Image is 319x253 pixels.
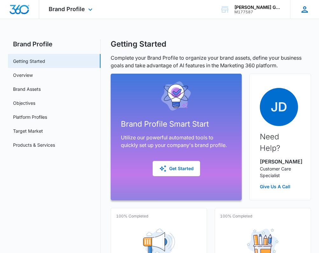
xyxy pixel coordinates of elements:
a: Give Us A Call [260,183,301,190]
p: 100% Completed [116,213,148,219]
a: Objectives [13,100,35,106]
span: Brand Profile [49,6,85,12]
a: Overview [13,72,33,78]
a: Products & Services [13,142,55,148]
h2: Need Help? [260,131,301,154]
div: account id [234,10,281,14]
p: [PERSON_NAME] [260,158,301,165]
p: 100% Completed [220,213,252,219]
h2: Brand Profile Smart Start [121,118,229,130]
a: Platform Profiles [13,114,47,120]
h2: Brand Profile [8,39,101,49]
p: Customer Care Specialist [260,165,301,179]
a: Target Market [13,128,43,134]
button: Get Started [153,161,200,176]
a: Brand Assets [13,86,41,92]
p: Utilize our powerful automated tools to quickly set up your company's brand profile. [121,134,229,149]
a: Getting Started [13,58,45,64]
div: Get Started [159,165,194,172]
p: Complete your Brand Profile to organize your brand assets, define your business goals and take ad... [111,54,311,69]
h1: Getting Started [111,39,166,49]
div: account name [234,5,281,10]
span: JD [260,88,298,126]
